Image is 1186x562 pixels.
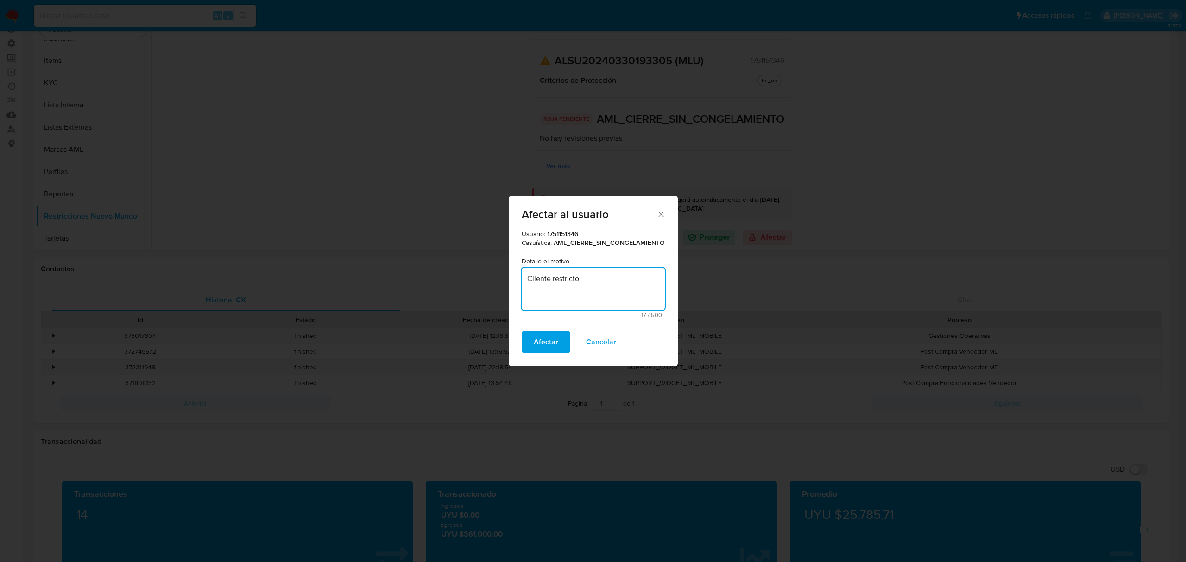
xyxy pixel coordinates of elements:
span: Afectar al usuario [522,209,657,220]
textarea: Motivo [522,268,665,310]
p: Casuística: [522,238,665,248]
strong: AML_CIERRE_SIN_CONGELAMIENTO [554,238,665,247]
button: Afectar [522,331,570,353]
p: Usuario: [522,230,665,239]
span: Cancelar [586,332,616,352]
p: Detalle el motivo [522,257,665,266]
span: Máximo 500 caracteres [524,312,662,318]
button: Cerrar [656,210,665,218]
span: Afectar [534,332,558,352]
button: Cancelar [574,331,628,353]
strong: 1751151346 [547,229,578,238]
